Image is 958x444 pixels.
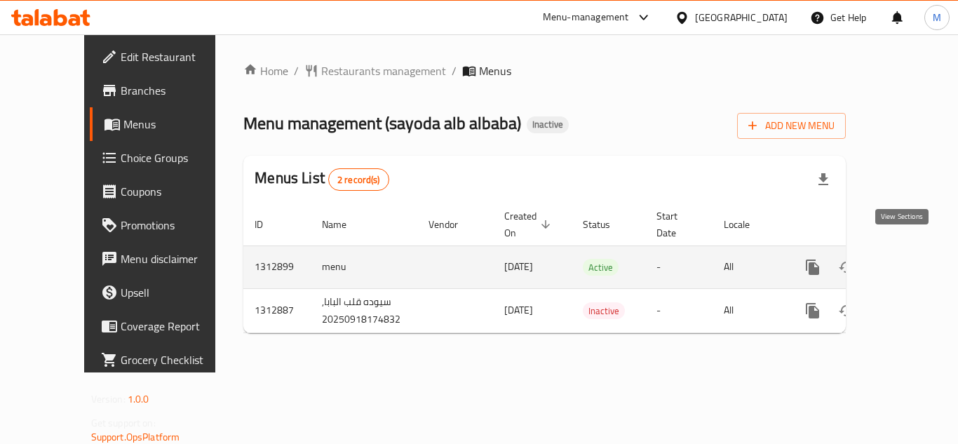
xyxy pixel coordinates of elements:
[90,175,244,208] a: Coupons
[121,149,233,166] span: Choice Groups
[504,301,533,319] span: [DATE]
[328,168,389,191] div: Total records count
[90,343,244,377] a: Grocery Checklist
[121,250,233,267] span: Menu disclaimer
[294,62,299,79] li: /
[695,10,788,25] div: [GEOGRAPHIC_DATA]
[796,294,830,328] button: more
[90,107,244,141] a: Menus
[504,208,555,241] span: Created On
[91,390,126,408] span: Version:
[583,303,625,319] span: Inactive
[713,288,785,332] td: All
[121,351,233,368] span: Grocery Checklist
[90,74,244,107] a: Branches
[737,113,846,139] button: Add New Menu
[90,309,244,343] a: Coverage Report
[527,119,569,130] span: Inactive
[90,242,244,276] a: Menu disclaimer
[243,62,288,79] a: Home
[243,62,846,79] nav: breadcrumb
[724,216,768,233] span: Locale
[933,10,941,25] span: M
[748,117,835,135] span: Add New Menu
[543,9,629,26] div: Menu-management
[713,245,785,288] td: All
[583,302,625,319] div: Inactive
[121,318,233,335] span: Coverage Report
[304,62,446,79] a: Restaurants management
[830,250,863,284] button: Change Status
[645,245,713,288] td: -
[90,141,244,175] a: Choice Groups
[121,183,233,200] span: Coupons
[527,116,569,133] div: Inactive
[329,173,389,187] span: 2 record(s)
[91,414,156,432] span: Get support on:
[311,288,417,332] td: سيوده قلب البابا, 20250918174832
[121,82,233,99] span: Branches
[243,245,311,288] td: 1312899
[583,260,619,276] span: Active
[656,208,696,241] span: Start Date
[504,257,533,276] span: [DATE]
[128,390,149,408] span: 1.0.0
[645,288,713,332] td: -
[123,116,233,133] span: Menus
[90,208,244,242] a: Promotions
[322,216,365,233] span: Name
[255,216,281,233] span: ID
[121,217,233,234] span: Promotions
[807,163,840,196] div: Export file
[90,276,244,309] a: Upsell
[429,216,476,233] span: Vendor
[243,203,942,333] table: enhanced table
[243,107,521,139] span: Menu management ( sayoda alb albaba )
[452,62,457,79] li: /
[255,168,389,191] h2: Menus List
[785,203,942,246] th: Actions
[243,288,311,332] td: 1312887
[583,216,628,233] span: Status
[321,62,446,79] span: Restaurants management
[90,40,244,74] a: Edit Restaurant
[479,62,511,79] span: Menus
[121,48,233,65] span: Edit Restaurant
[311,245,417,288] td: menu
[796,250,830,284] button: more
[830,294,863,328] button: Change Status
[121,284,233,301] span: Upsell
